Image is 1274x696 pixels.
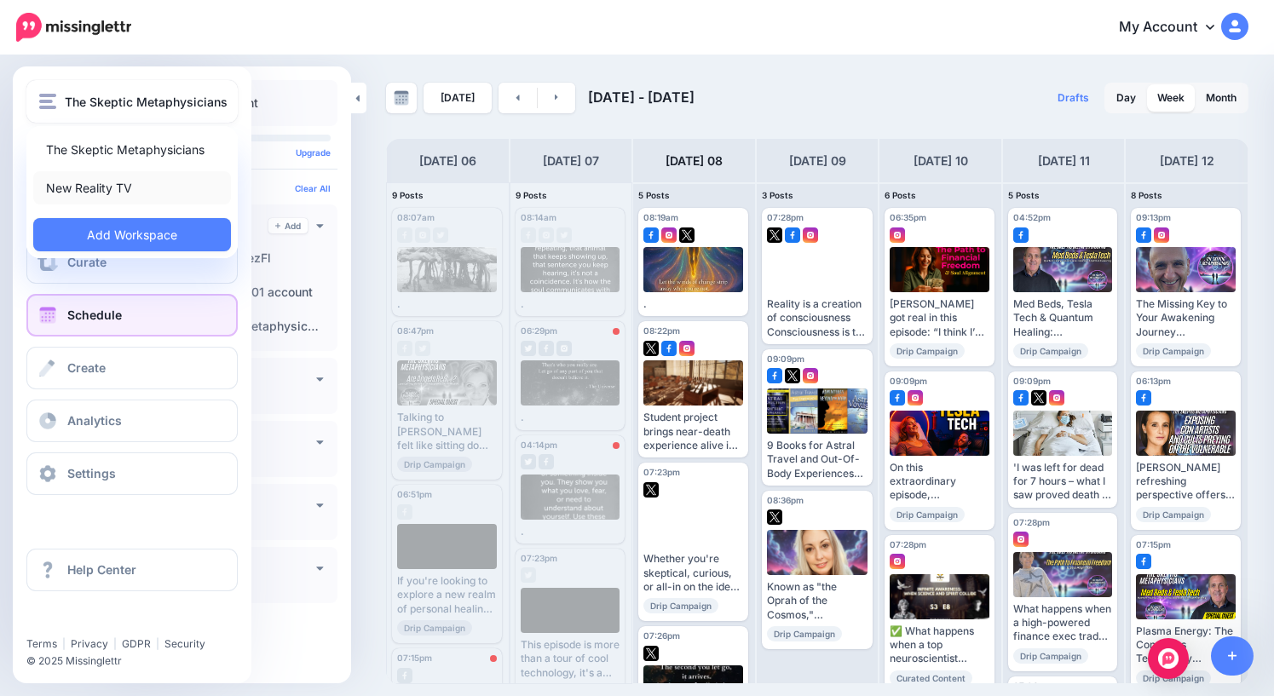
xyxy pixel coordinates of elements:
[890,343,965,359] span: Drip Campaign
[643,411,743,452] div: Student project brings near-death experience alive in [GEOGRAPHIC_DATA] [URL][DOMAIN_NAME][DOMAIN...
[885,190,916,200] span: 6 Posts
[397,574,497,616] div: If you're looking to explore a new realm of personal healing and transformation, [PERSON_NAME] me...
[803,368,818,383] img: instagram-square.png
[33,133,231,166] a: The Skeptic Metaphysicians
[397,325,434,336] span: 08:47pm
[67,562,136,577] span: Help Center
[643,482,659,498] img: twitter-square.png
[661,227,677,243] img: instagram-square.png
[767,227,782,243] img: twitter-square.png
[1013,212,1051,222] span: 04:52pm
[1106,84,1146,112] a: Day
[113,637,117,650] span: |
[26,613,159,630] iframe: Twitter Follow Button
[521,212,556,222] span: 08:14am
[521,411,620,424] div: .
[643,341,659,356] img: twitter-square.png
[914,151,968,171] h4: [DATE] 10
[65,92,228,112] span: The Skeptic Metaphysicians
[26,80,238,123] button: The Skeptic Metaphysicians
[26,452,238,495] a: Settings
[890,390,905,406] img: facebook-square.png
[767,297,868,339] div: Reality is a creation of consciousness Consciousness is the boundary between the self and the wor...
[394,90,409,106] img: calendar-grey-darker.png
[1136,227,1151,243] img: facebook-square.png
[1013,227,1029,243] img: facebook-square.png
[26,241,238,284] a: Curate
[295,183,331,193] a: Clear All
[638,190,670,200] span: 5 Posts
[397,341,412,356] img: facebook-grey-square.png
[433,227,448,243] img: twitter-grey-square.png
[1136,539,1171,549] span: 07:15pm
[1058,93,1089,103] span: Drafts
[588,89,695,106] span: [DATE] - [DATE]
[26,400,238,442] a: Analytics
[397,504,412,520] img: facebook-grey-square.png
[164,637,205,650] a: Security
[521,567,536,583] img: twitter-grey-square.png
[767,212,804,222] span: 07:28pm
[767,580,868,622] div: Known as "the Oprah of the Cosmos," [PERSON_NAME] brings forth loving, direct, soul-deep truth th...
[397,489,432,499] span: 06:51pm
[643,325,680,336] span: 08:22pm
[392,190,424,200] span: 9 Posts
[1160,151,1214,171] h4: [DATE] 12
[26,549,238,591] a: Help Center
[556,341,572,356] img: instagram-grey-square.png
[33,171,231,204] a: New Reality TV
[643,297,743,311] div: .
[1148,638,1189,679] div: Open Intercom Messenger
[643,212,678,222] span: 08:19am
[679,227,695,243] img: twitter-square.png
[415,227,430,243] img: instagram-grey-square.png
[785,368,800,383] img: twitter-square.png
[1013,517,1050,527] span: 07:28pm
[397,457,472,472] span: Drip Campaign
[661,341,677,356] img: facebook-square.png
[1008,190,1040,200] span: 5 Posts
[679,341,695,356] img: instagram-square.png
[26,347,238,389] a: Create
[767,368,782,383] img: facebook-square.png
[67,255,107,269] span: Curate
[1136,390,1151,406] img: facebook-square.png
[26,653,251,670] li: © 2025 Missinglettr
[397,653,432,663] span: 07:15pm
[397,227,412,243] img: facebook-grey-square.png
[424,83,492,113] a: [DATE]
[156,637,159,650] span: |
[1196,84,1247,112] a: Month
[789,151,846,171] h4: [DATE] 09
[643,552,743,594] div: Whether you're skeptical, curious, or all-in on the idea of angels walking among us, this convers...
[39,94,56,109] img: menu.png
[1136,507,1211,522] span: Drip Campaign
[1131,190,1162,200] span: 8 Posts
[666,151,723,171] h4: [DATE] 08
[521,227,536,243] img: facebook-grey-square.png
[1136,670,1211,686] span: Drip Campaign
[1136,343,1211,359] span: Drip Campaign
[397,668,412,683] img: facebook-grey-square.png
[419,151,476,171] h4: [DATE] 06
[397,297,497,311] div: .
[785,227,800,243] img: facebook-square.png
[1102,7,1248,49] a: My Account
[556,227,572,243] img: twitter-grey-square.png
[1013,602,1113,644] div: What happens when a high-powered finance exec trades six-figure bonuses for spiritual alignment? ...
[521,454,536,469] img: twitter-grey-square.png
[767,495,804,505] span: 08:36pm
[890,212,926,222] span: 06:35pm
[643,467,680,477] span: 07:23pm
[890,461,989,503] div: On this extraordinary episode, [PERSON_NAME] and [PERSON_NAME] take us on a one-of-a-kind journey...
[890,297,989,339] div: [PERSON_NAME] got real in this episode: “I think I’m just someone who loves.” [PERSON_NAME] smile...
[543,151,599,171] h4: [DATE] 07
[1013,297,1113,339] div: Med Beds, Tesla Tech & Quantum Healing: Consciousness Expansion & Spiritual Awakening Read more 👉...
[521,553,557,563] span: 07:23pm
[1136,461,1236,503] div: [PERSON_NAME] refreshing perspective offers a practical roadmap for exploring metaphysics without...
[890,376,927,386] span: 09:09pm
[1136,624,1236,666] div: Plasma Energy: The Conscious Technology Read more 👉 [URL] #Metaphysics #Consciousness #Spirituala...
[1013,532,1029,547] img: instagram-square.png
[767,509,782,525] img: twitter-square.png
[397,411,497,452] div: Talking to [PERSON_NAME] felt like sitting down with an old friend, if that old friend just happe...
